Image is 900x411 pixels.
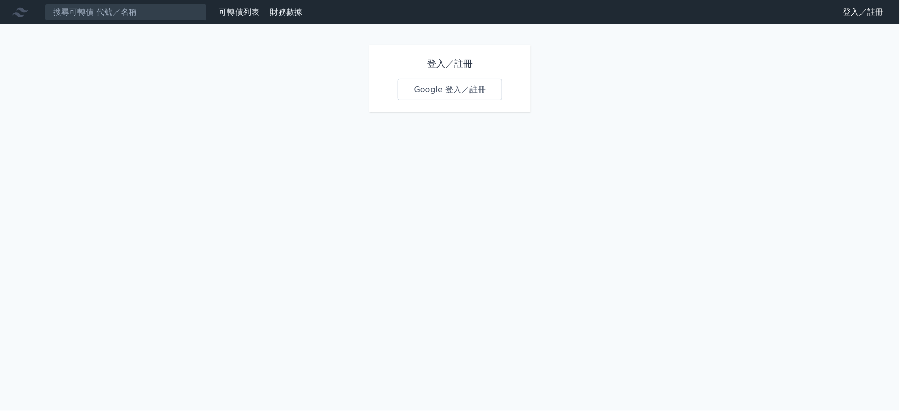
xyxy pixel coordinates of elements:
[835,4,892,20] a: 登入／註冊
[398,57,503,71] h1: 登入／註冊
[270,7,302,17] a: 財務數據
[219,7,259,17] a: 可轉債列表
[398,79,503,100] a: Google 登入／註冊
[45,4,207,21] input: 搜尋可轉債 代號／名稱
